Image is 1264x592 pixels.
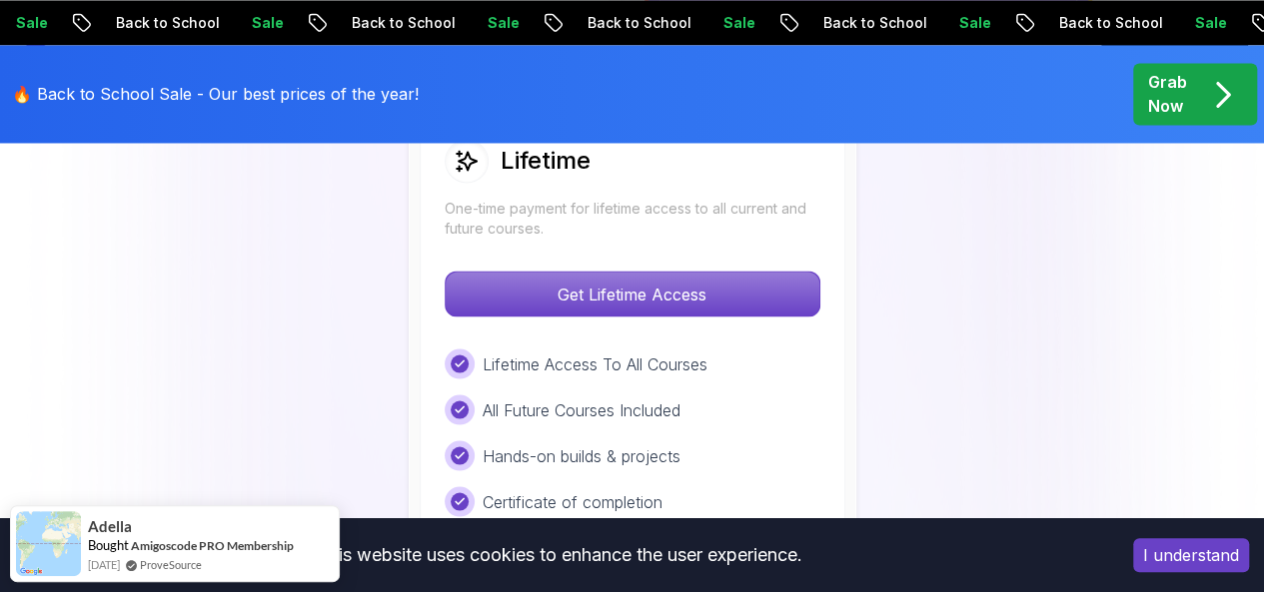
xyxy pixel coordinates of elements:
[445,284,820,303] a: Get Lifetime Access
[445,271,820,316] button: Get Lifetime Access
[88,518,132,535] span: Adella
[940,13,1004,33] p: Sale
[446,272,819,315] p: Get Lifetime Access
[15,533,1103,577] div: This website uses cookies to enhance the user experience.
[97,13,233,33] p: Back to School
[88,556,120,573] span: [DATE]
[233,13,297,33] p: Sale
[483,489,662,513] p: Certificate of completion
[483,351,707,375] p: Lifetime Access To All Courses
[140,556,202,573] a: ProveSource
[12,82,419,106] p: 🔥 Back to School Sale - Our best prices of the year!
[1176,13,1240,33] p: Sale
[131,538,294,553] a: Amigoscode PRO Membership
[469,13,533,33] p: Sale
[1148,70,1187,118] p: Grab Now
[804,13,940,33] p: Back to School
[1040,13,1176,33] p: Back to School
[483,443,680,467] p: Hands-on builds & projects
[569,13,704,33] p: Back to School
[704,13,768,33] p: Sale
[88,537,129,553] span: Bought
[501,145,591,177] h2: Lifetime
[483,397,680,421] p: All Future Courses Included
[333,13,469,33] p: Back to School
[1133,538,1249,572] button: Accept cookies
[445,199,820,239] p: One-time payment for lifetime access to all current and future courses.
[16,511,81,576] img: provesource social proof notification image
